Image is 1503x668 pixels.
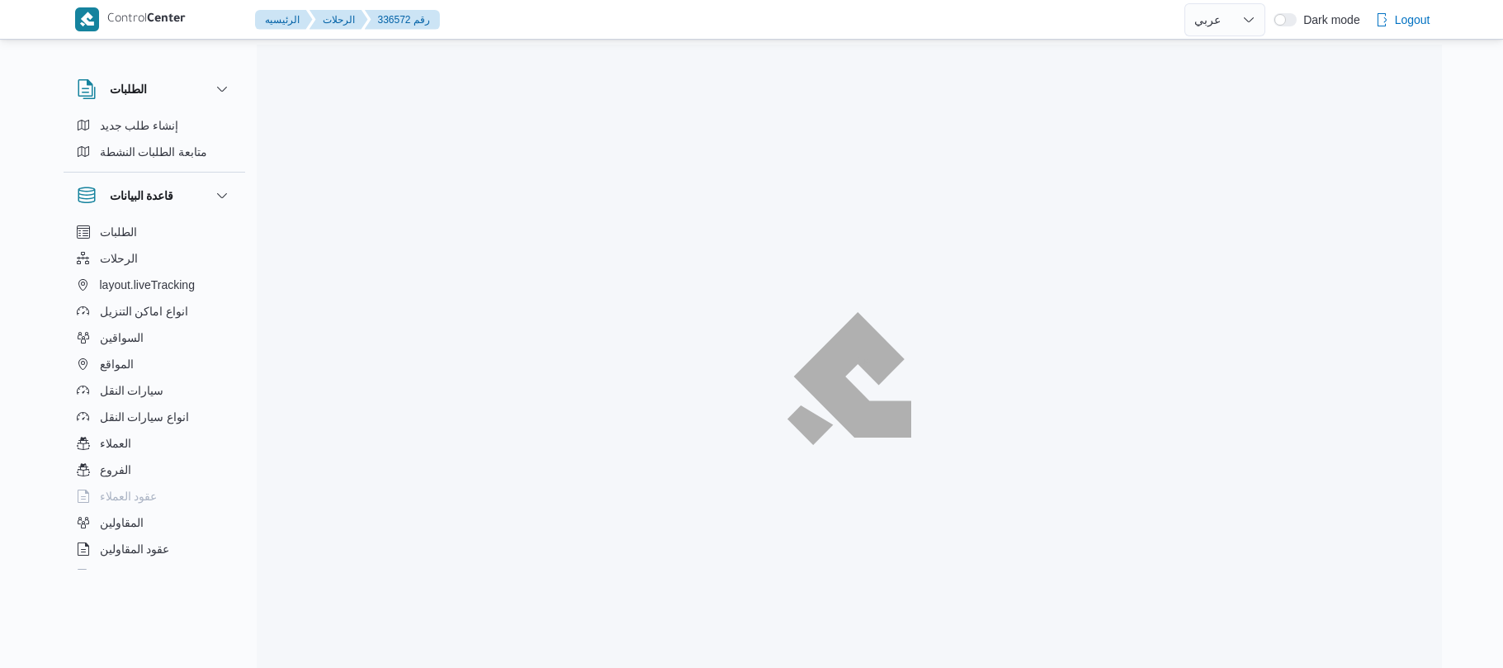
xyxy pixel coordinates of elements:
button: متابعة الطلبات النشطة [70,139,239,165]
div: الطلبات [64,112,245,172]
span: سيارات النقل [100,381,164,400]
button: اجهزة التليفون [70,562,239,589]
span: السواقين [100,328,144,348]
button: سيارات النقل [70,377,239,404]
button: المواقع [70,351,239,377]
button: الطلبات [77,79,232,99]
button: عقود العملاء [70,483,239,509]
button: العملاء [70,430,239,457]
span: اجهزة التليفون [100,566,168,585]
span: العملاء [100,433,131,453]
button: الرحلات [70,245,239,272]
span: إنشاء طلب جديد [100,116,179,135]
span: انواع اماكن التنزيل [100,301,189,321]
span: Dark mode [1297,13,1359,26]
h3: الطلبات [110,79,147,99]
span: الطلبات [100,222,137,242]
span: المواقع [100,354,134,374]
button: الرئيسيه [255,10,313,30]
h3: قاعدة البيانات [110,186,174,206]
span: layout.liveTracking [100,275,195,295]
span: Logout [1395,10,1430,30]
span: المقاولين [100,513,144,533]
button: الطلبات [70,219,239,245]
button: انواع سيارات النقل [70,404,239,430]
button: عقود المقاولين [70,536,239,562]
b: Center [147,13,186,26]
img: X8yXhbKr1z7QwAAAABJRU5ErkJggg== [75,7,99,31]
span: انواع سيارات النقل [100,407,190,427]
button: قاعدة البيانات [77,186,232,206]
button: السواقين [70,325,239,351]
button: layout.liveTracking [70,272,239,298]
button: إنشاء طلب جديد [70,112,239,139]
span: عقود العملاء [100,486,158,506]
span: الرحلات [100,249,138,268]
div: قاعدة البيانات [64,219,245,576]
span: عقود المقاولين [100,539,170,559]
button: الفروع [70,457,239,483]
span: متابعة الطلبات النشطة [100,142,208,162]
button: المقاولين [70,509,239,536]
img: ILLA Logo [796,322,902,434]
button: الرحلات [310,10,368,30]
button: Logout [1368,3,1437,36]
button: انواع اماكن التنزيل [70,298,239,325]
button: 336572 رقم [365,10,440,30]
span: الفروع [100,460,131,480]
